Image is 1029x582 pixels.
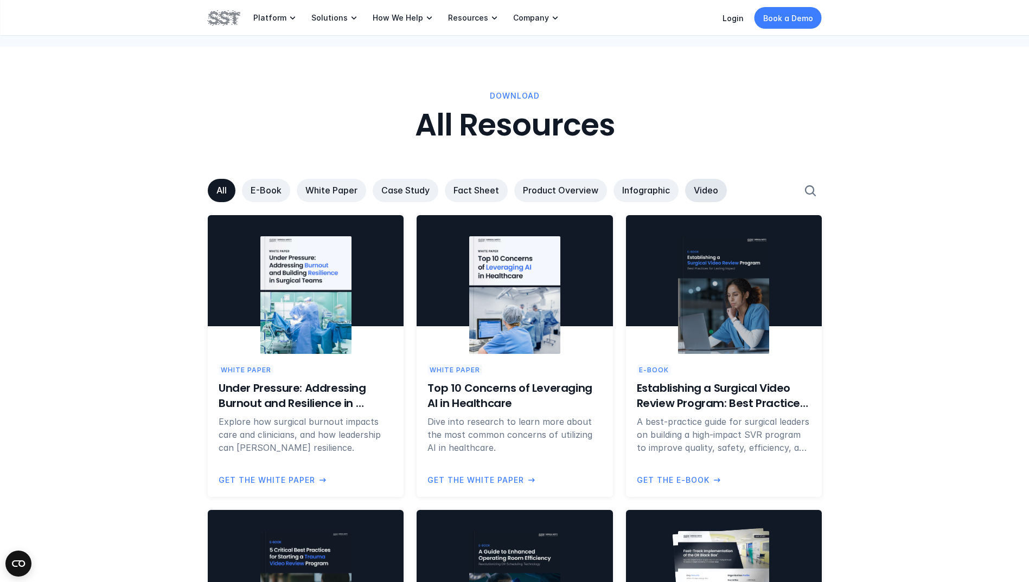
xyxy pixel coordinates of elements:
a: e-book coverE-BookEstablishing a Surgical Video Review Program: Best Practices for Lasting Impact... [625,215,821,497]
img: e-book cover [678,236,769,354]
h2: All Resources [414,108,615,144]
p: White Paper [221,365,271,375]
button: Open CMP widget [5,551,31,577]
p: Fact Sheet [453,185,499,196]
a: Book a Demo [755,7,822,29]
a: Under Pressure: Addressing Burnout and Resilience in Surgical Teams white paper coverWhite PaperU... [208,215,404,497]
p: Case Study [381,185,430,196]
p: E-Book [251,185,282,196]
p: Infographic [622,185,670,196]
h6: Top 10 Concerns of Leveraging AI in Healthcare [427,380,602,411]
a: Top 10 Concerns of Leveraging AI in Healthcare white paper coverWhite PaperTop 10 Concerns of Lev... [417,215,612,497]
p: Book a Demo [763,12,813,24]
p: How We Help [373,13,423,23]
h6: Under Pressure: Addressing Burnout and Resilience in Surgical Teams [219,380,393,411]
button: Search Icon [798,179,822,202]
p: Resources [448,13,488,23]
p: A best-practice guide for surgical leaders on building a high-impact SVR program to improve quali... [636,415,810,454]
p: Get the E-Book [636,474,709,486]
p: Product Overview [523,185,598,196]
h6: Establishing a Surgical Video Review Program: Best Practices for Lasting Impact [636,380,810,411]
p: Video [694,185,718,196]
p: Get the White Paper [219,474,315,486]
p: Solutions [311,13,348,23]
a: Login [723,14,744,23]
p: Company [513,13,549,23]
p: All [216,185,227,196]
p: Explore how surgical burnout impacts care and clinicians, and how leadership can [PERSON_NAME] re... [219,415,393,454]
img: Under Pressure: Addressing Burnout and Resilience in Surgical Teams white paper cover [260,236,351,354]
img: Top 10 Concerns of Leveraging AI in Healthcare white paper cover [469,236,560,354]
p: White Paper [430,365,480,375]
p: E-Book [638,365,668,375]
p: Dive into research to learn more about the most common concerns of utilizing AI in healthcare. [427,415,602,454]
img: SST logo [208,9,240,27]
p: Platform [253,13,286,23]
p: White Paper [305,185,357,196]
p: Get the White Paper [427,474,524,486]
p: download [490,90,540,102]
